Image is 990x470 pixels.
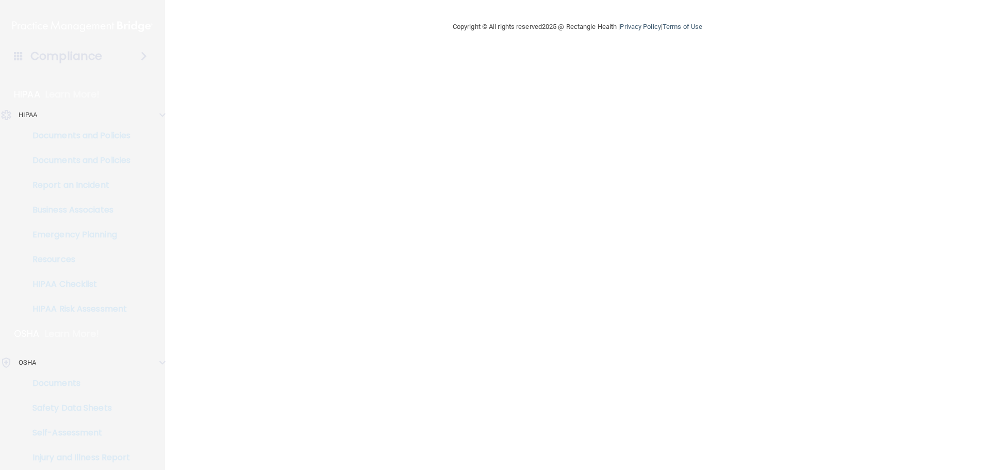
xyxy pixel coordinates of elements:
p: Documents [7,378,147,388]
p: Learn More! [45,88,100,101]
p: Documents and Policies [7,155,147,166]
p: Safety Data Sheets [7,403,147,413]
p: Report an Incident [7,180,147,190]
p: Resources [7,254,147,265]
p: HIPAA Checklist [7,279,147,289]
p: HIPAA [19,109,38,121]
h4: Compliance [30,49,102,63]
p: Self-Assessment [7,428,147,438]
div: Copyright © All rights reserved 2025 @ Rectangle Health | | [389,10,766,43]
p: Emergency Planning [7,230,147,240]
img: PMB logo [12,16,153,37]
p: Business Associates [7,205,147,215]
a: Privacy Policy [620,23,661,30]
p: OSHA [19,356,36,369]
p: Learn More! [45,328,100,340]
p: Documents and Policies [7,131,147,141]
p: OSHA [14,328,40,340]
p: HIPAA [14,88,40,101]
p: HIPAA Risk Assessment [7,304,147,314]
a: Terms of Use [663,23,702,30]
p: Injury and Illness Report [7,452,147,463]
